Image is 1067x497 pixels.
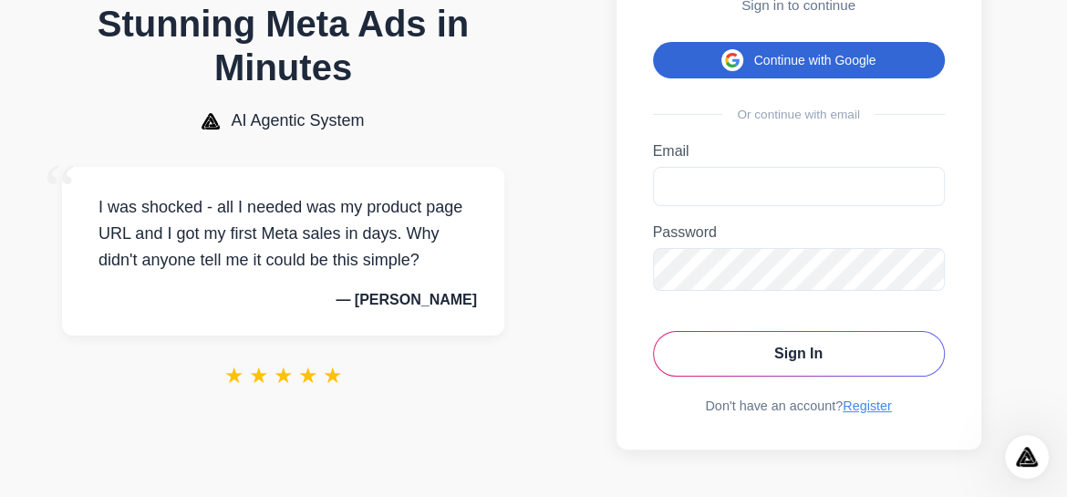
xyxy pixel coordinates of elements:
p: — [PERSON_NAME] [89,292,477,308]
span: “ [44,149,77,232]
button: Sign In [653,331,945,377]
a: Register [843,399,892,413]
img: AI Agentic System Logo [202,113,220,129]
span: ★ [249,363,269,388]
button: Continue with Google [653,42,945,78]
label: Email [653,143,945,160]
iframe: Intercom live chat [1005,435,1049,479]
span: ★ [323,363,343,388]
label: Password [653,224,945,241]
div: Don't have an account? [653,399,945,413]
span: ★ [298,363,318,388]
p: I was shocked - all I needed was my product page URL and I got my first Meta sales in days. Why d... [89,194,477,273]
div: Or continue with email [653,108,945,121]
span: ★ [274,363,294,388]
span: ★ [224,363,244,388]
span: AI Agentic System [231,111,364,130]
